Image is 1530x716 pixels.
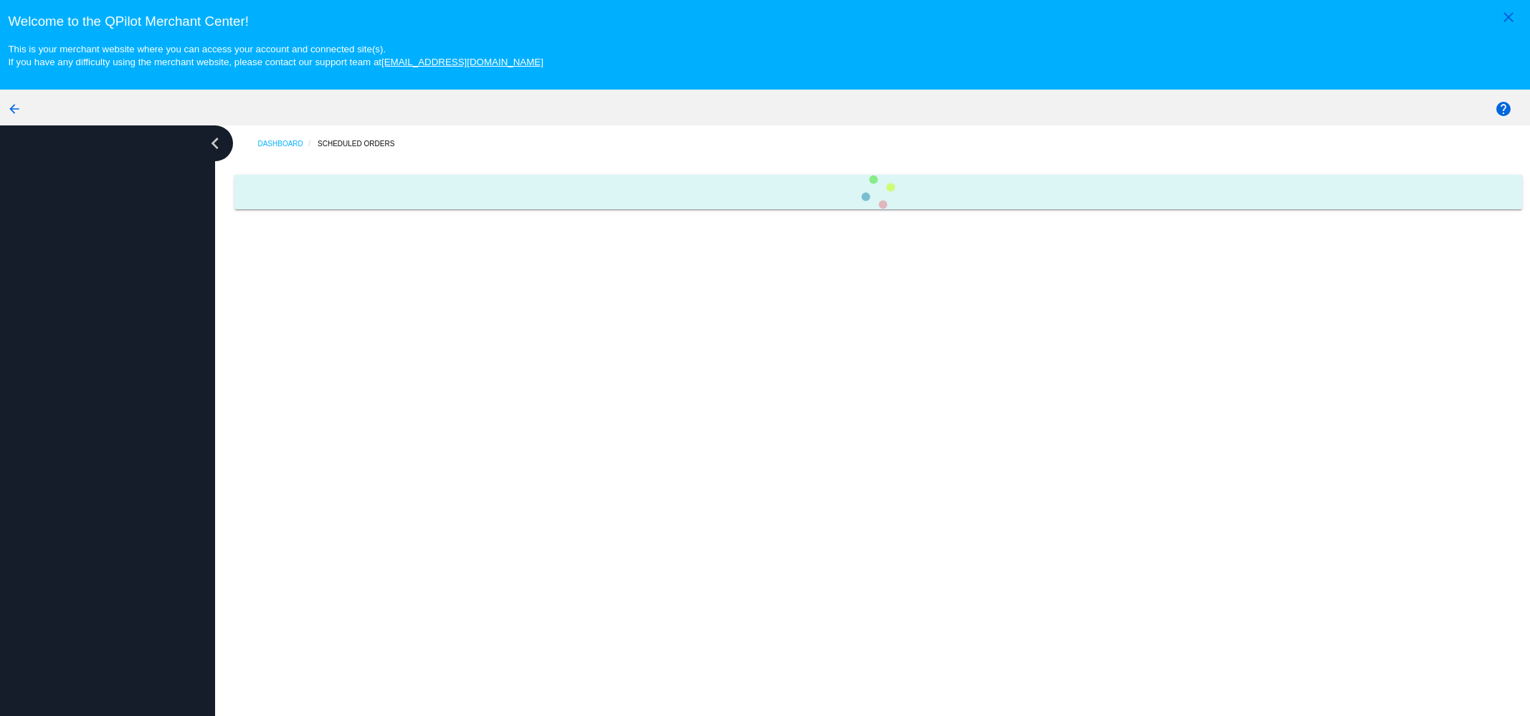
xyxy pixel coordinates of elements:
[318,133,407,155] a: Scheduled Orders
[8,14,1521,29] h3: Welcome to the QPilot Merchant Center!
[381,57,543,67] a: [EMAIL_ADDRESS][DOMAIN_NAME]
[6,100,23,118] mat-icon: arrow_back
[204,132,227,155] i: chevron_left
[257,133,318,155] a: Dashboard
[1495,100,1512,118] mat-icon: help
[1500,9,1517,26] mat-icon: close
[8,44,543,67] small: This is your merchant website where you can access your account and connected site(s). If you hav...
